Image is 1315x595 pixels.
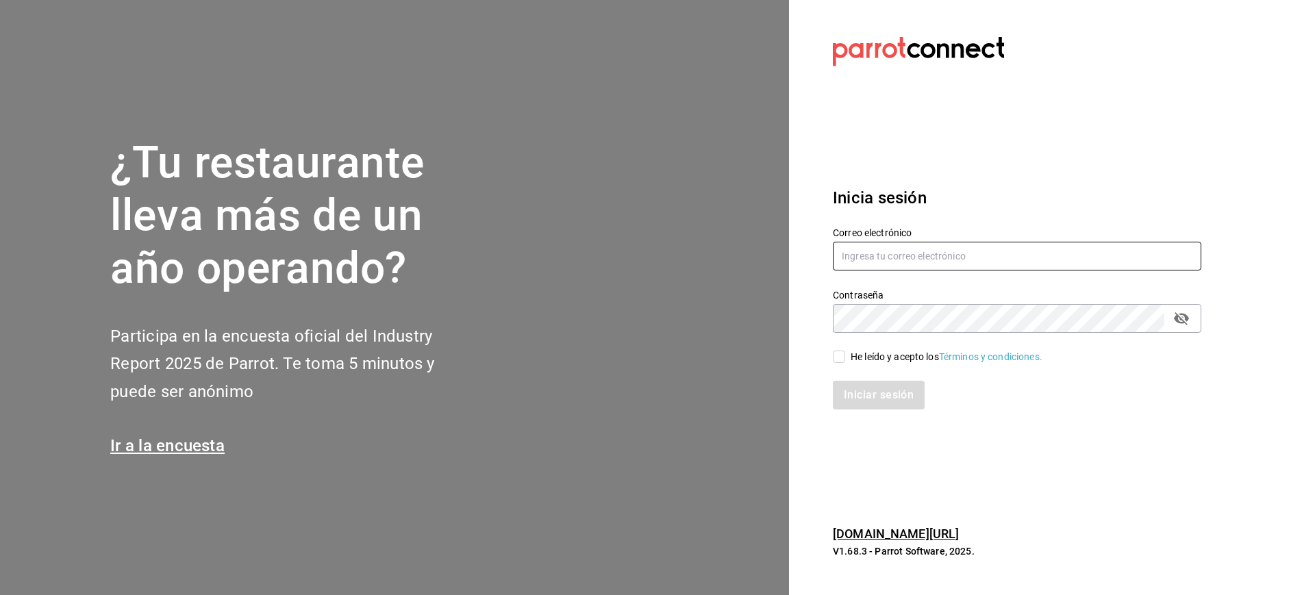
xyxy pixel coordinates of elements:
[110,137,480,294] h1: ¿Tu restaurante lleva más de un año operando?
[833,544,1201,558] p: V1.68.3 - Parrot Software, 2025.
[833,242,1201,270] input: Ingresa tu correo electrónico
[1170,307,1193,330] button: passwordField
[851,350,1042,364] div: He leído y acepto los
[110,436,225,455] a: Ir a la encuesta
[833,186,1201,210] h3: Inicia sesión
[833,527,959,541] a: [DOMAIN_NAME][URL]
[833,228,1201,238] label: Correo electrónico
[833,290,1201,300] label: Contraseña
[939,351,1042,362] a: Términos y condiciones.
[110,322,480,406] h2: Participa en la encuesta oficial del Industry Report 2025 de Parrot. Te toma 5 minutos y puede se...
